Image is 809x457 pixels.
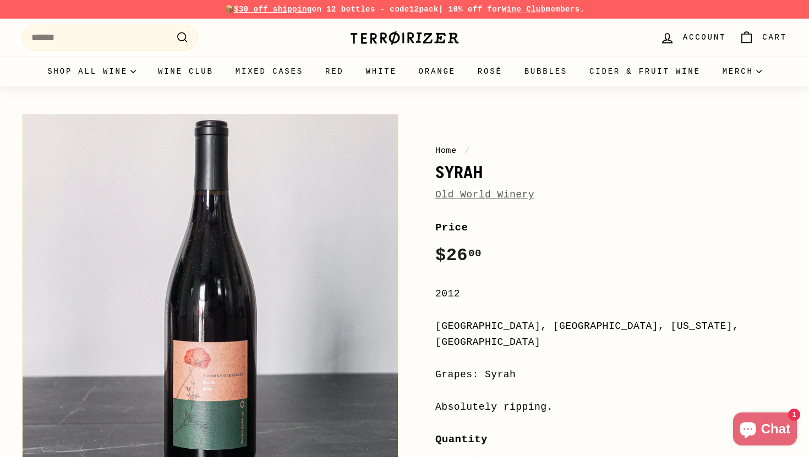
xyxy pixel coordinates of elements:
[468,247,482,260] sup: 00
[22,3,787,15] p: 📦 on 12 bottles - code | 10% off for members.
[462,146,473,156] span: /
[435,286,787,302] div: 2012
[435,431,787,448] label: Quantity
[355,57,408,86] a: White
[225,57,314,86] a: Mixed Cases
[435,189,534,200] a: Old World Winery
[513,57,578,86] a: Bubbles
[408,57,467,86] a: Orange
[467,57,513,86] a: Rosé
[653,21,733,54] a: Account
[435,318,787,350] div: [GEOGRAPHIC_DATA], [GEOGRAPHIC_DATA], [US_STATE], [GEOGRAPHIC_DATA]
[409,5,439,14] strong: 12pack
[712,57,773,86] summary: Merch
[36,57,147,86] summary: Shop all wine
[578,57,712,86] a: Cider & Fruit Wine
[435,144,787,157] nav: breadcrumbs
[435,367,787,383] div: Grapes: Syrah
[435,163,787,181] h1: Syrah
[234,5,312,14] span: $30 off shipping
[314,57,355,86] a: Red
[730,412,800,448] inbox-online-store-chat: Shopify online store chat
[762,31,787,43] span: Cart
[435,399,787,415] div: Absolutely ripping.
[435,245,482,266] span: $26
[435,146,457,156] a: Home
[147,57,225,86] a: Wine Club
[502,5,546,14] a: Wine Club
[733,21,794,54] a: Cart
[435,219,787,236] label: Price
[683,31,726,43] span: Account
